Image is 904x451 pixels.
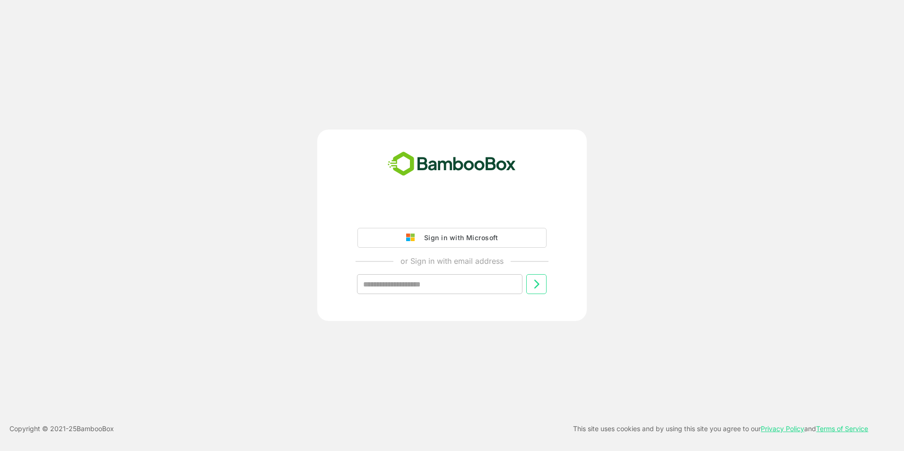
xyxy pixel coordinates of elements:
[382,148,521,180] img: bamboobox
[357,228,547,248] button: Sign in with Microsoft
[573,423,868,434] p: This site uses cookies and by using this site you agree to our and
[761,425,804,433] a: Privacy Policy
[816,425,868,433] a: Terms of Service
[400,255,504,267] p: or Sign in with email address
[353,201,551,222] iframe: Sign in with Google Button
[419,232,498,244] div: Sign in with Microsoft
[406,234,419,242] img: google
[9,423,114,434] p: Copyright © 2021- 25 BambooBox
